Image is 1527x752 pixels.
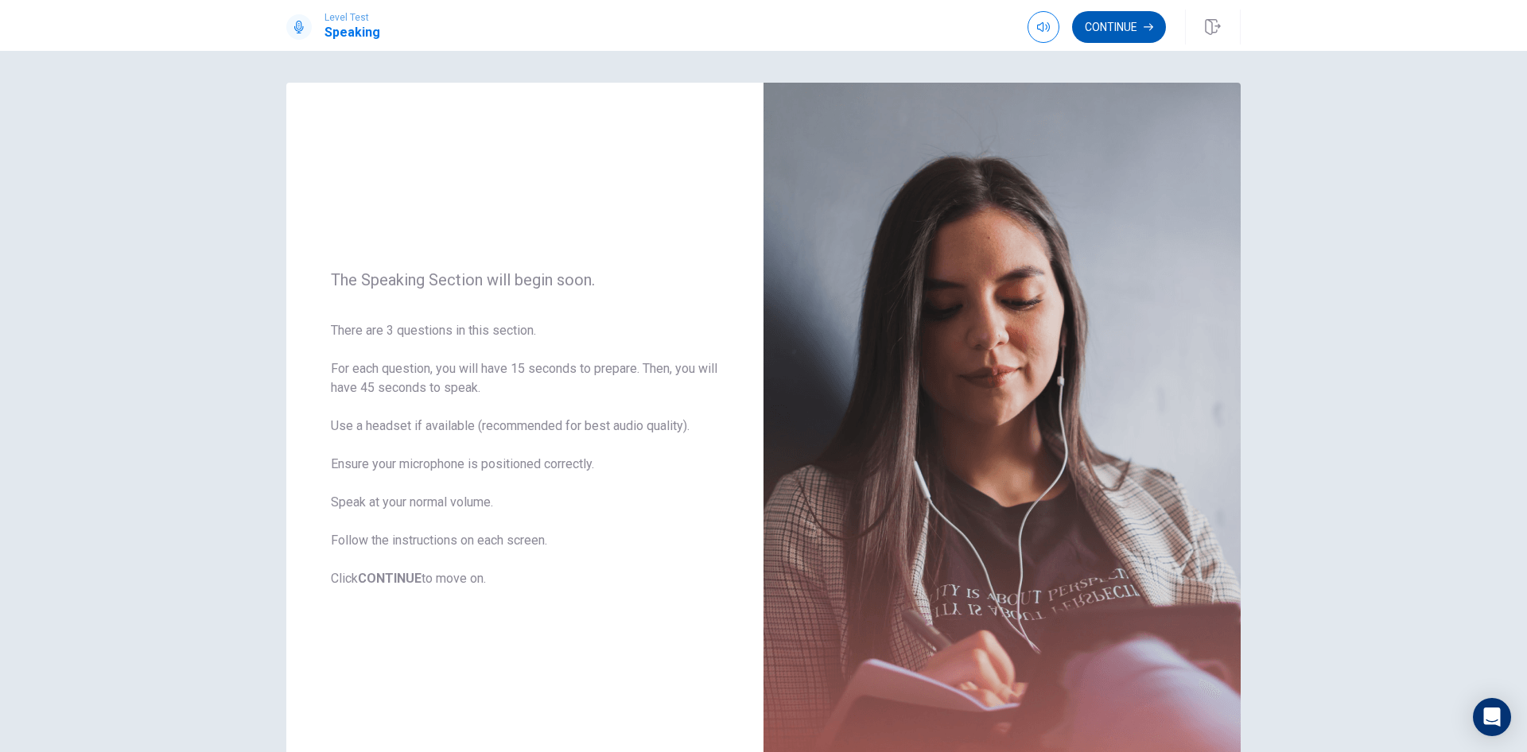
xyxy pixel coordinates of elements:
span: The Speaking Section will begin soon. [331,270,719,289]
span: There are 3 questions in this section. For each question, you will have 15 seconds to prepare. Th... [331,321,719,588]
button: Continue [1072,11,1166,43]
div: Open Intercom Messenger [1473,698,1511,736]
h1: Speaking [324,23,380,42]
b: CONTINUE [358,571,422,586]
span: Level Test [324,12,380,23]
